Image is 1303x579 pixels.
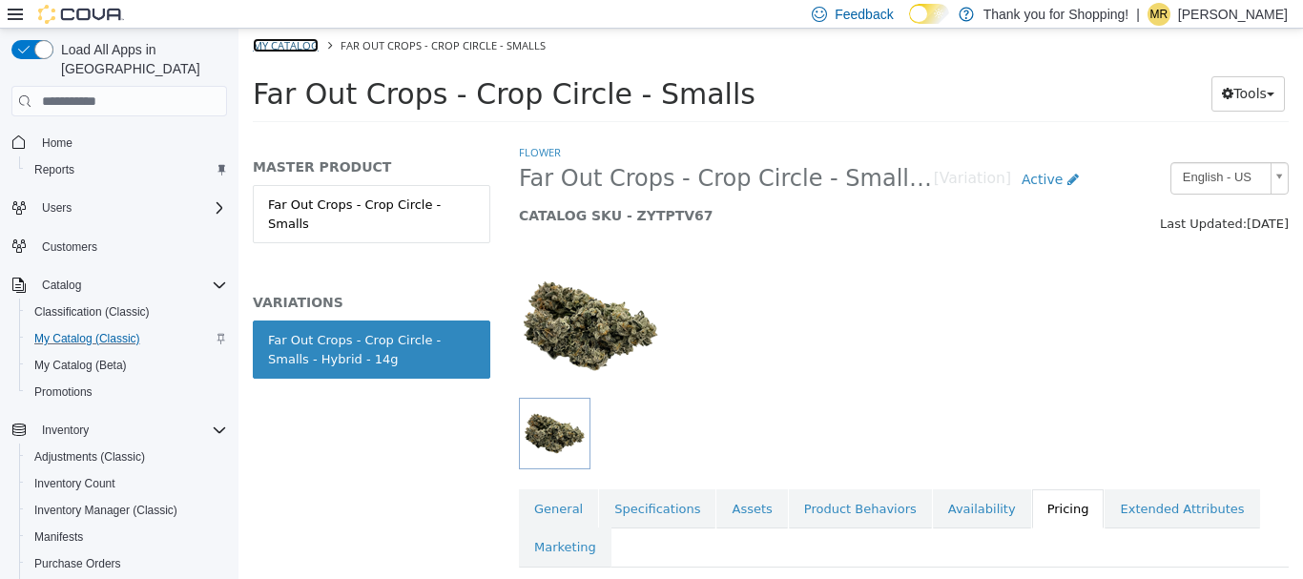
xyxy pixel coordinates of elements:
input: Dark Mode [909,4,949,24]
span: My Catalog (Beta) [27,354,227,377]
button: Reports [19,156,235,183]
a: Assets [478,461,548,501]
button: Users [34,196,79,219]
p: Thank you for Shopping! [983,3,1129,26]
a: Pricing [794,461,866,501]
span: Inventory [34,419,227,442]
button: Tools [973,48,1046,83]
p: [PERSON_NAME] [1178,3,1288,26]
button: Catalog [34,274,89,297]
span: English - US [933,134,1024,164]
button: My Catalog (Beta) [19,352,235,379]
span: Home [34,130,227,154]
a: My Catalog [14,10,80,24]
button: Users [4,195,235,221]
span: Far Out Crops - Crop Circle - Smalls [102,10,307,24]
button: Classification (Classic) [19,299,235,325]
a: Customers [34,236,105,258]
a: Adjustments (Classic) [27,445,153,468]
span: Users [34,196,227,219]
span: Feedback [835,5,893,24]
a: Reports [27,158,82,181]
button: Promotions [19,379,235,405]
span: Manifests [34,529,83,545]
span: Dark Mode [909,24,910,25]
span: Customers [42,239,97,255]
span: Purchase Orders [27,552,227,575]
span: Load All Apps in [GEOGRAPHIC_DATA] [53,40,227,78]
div: Michael Rosario [1148,3,1170,26]
span: Home [42,135,72,151]
a: Flower [280,116,322,131]
span: My Catalog (Classic) [27,327,227,350]
h5: VARIATIONS [14,265,252,282]
span: Promotions [34,384,93,400]
span: Active [783,143,824,158]
button: Customers [4,233,235,260]
h5: MASTER PRODUCT [14,130,252,147]
span: Last Updated: [921,188,1008,202]
button: Purchase Orders [19,550,235,577]
a: My Catalog (Beta) [27,354,134,377]
span: Manifests [27,526,227,548]
button: My Catalog (Classic) [19,325,235,352]
button: Catalog [4,272,235,299]
img: Cova [38,5,124,24]
span: Promotions [27,381,227,403]
span: Classification (Classic) [34,304,150,320]
span: MR [1150,3,1169,26]
a: Far Out Crops - Crop Circle - Smalls [14,156,252,215]
a: Manifests [27,526,91,548]
span: Catalog [34,274,227,297]
span: Adjustments (Classic) [34,449,145,465]
a: Availability [694,461,793,501]
a: Extended Attributes [866,461,1021,501]
a: Home [34,132,80,155]
a: Classification (Classic) [27,300,157,323]
a: My Catalog (Classic) [27,327,148,350]
button: Adjustments (Classic) [19,444,235,470]
a: Specifications [361,461,477,501]
span: Users [42,200,72,216]
a: Inventory Count [27,472,123,495]
img: 150 [280,226,424,369]
a: General [280,461,360,501]
span: Inventory Count [27,472,227,495]
a: English - US [932,134,1050,166]
span: Purchase Orders [34,556,121,571]
button: Inventory [34,419,96,442]
span: Classification (Classic) [27,300,227,323]
a: Inventory Manager (Classic) [27,499,185,522]
div: Far Out Crops - Crop Circle - Smalls - Hybrid - 14g [30,302,237,340]
a: Promotions [27,381,100,403]
a: Purchase Orders [27,552,129,575]
span: Reports [34,162,74,177]
span: Reports [27,158,227,181]
span: Inventory Count [34,476,115,491]
button: Home [4,128,235,155]
span: My Catalog (Beta) [34,358,127,373]
span: Inventory Manager (Classic) [34,503,177,518]
small: [Variation] [695,143,773,158]
button: Inventory [4,417,235,444]
p: | [1136,3,1140,26]
span: Customers [34,235,227,258]
span: Far Out Crops - Crop Circle - Smalls [14,49,517,82]
span: My Catalog (Classic) [34,331,140,346]
button: Manifests [19,524,235,550]
span: Inventory [42,423,89,438]
span: [DATE] [1008,188,1050,202]
a: Product Behaviors [550,461,693,501]
span: Catalog [42,278,81,293]
button: Inventory Manager (Classic) [19,497,235,524]
span: Adjustments (Classic) [27,445,227,468]
h5: CATALOG SKU - ZYTPTV67 [280,178,851,196]
button: Inventory Count [19,470,235,497]
span: Inventory Manager (Classic) [27,499,227,522]
span: Far Out Crops - Crop Circle - Smalls - Hybrid - 14g [280,135,695,165]
a: Marketing [280,499,373,539]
